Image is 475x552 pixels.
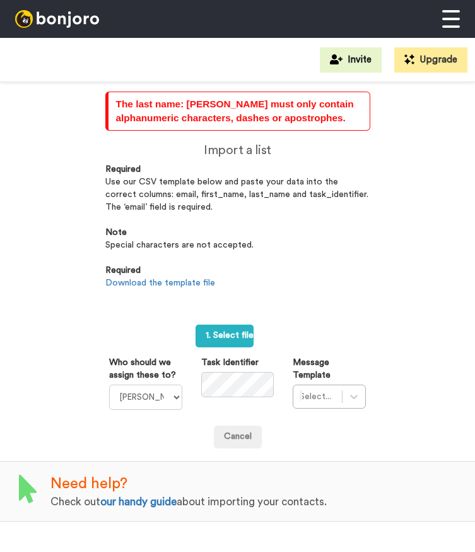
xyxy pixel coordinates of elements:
a: our handy guide [100,496,177,507]
dt: Required [105,164,370,176]
img: bj-logo-header-white.svg [15,10,99,28]
img: menu-white.svg [442,10,460,28]
a: Download the template file [105,279,215,287]
label: Task Identifier [201,356,259,369]
h2: Import a list [105,143,370,157]
button: Upgrade [394,47,467,73]
div: Check out about importing your contacts. [50,495,475,510]
label: Message Template [293,356,365,381]
a: Cancel [214,426,262,448]
dd: Special characters are not accepted. [105,239,370,265]
div: Need help? [50,473,475,495]
dt: Required [105,265,370,277]
div: The last name: [PERSON_NAME] must only contain alphanumeric characters, dashes or apostrophes. [116,97,362,125]
button: Invite [320,47,382,73]
span: 1. Select file [206,331,262,340]
dt: Note [105,227,370,239]
label: Who should we assign these to? [109,356,182,381]
dd: Use our CSV template below and paste your data into the correct columns: email, first_name, last_... [105,176,370,227]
